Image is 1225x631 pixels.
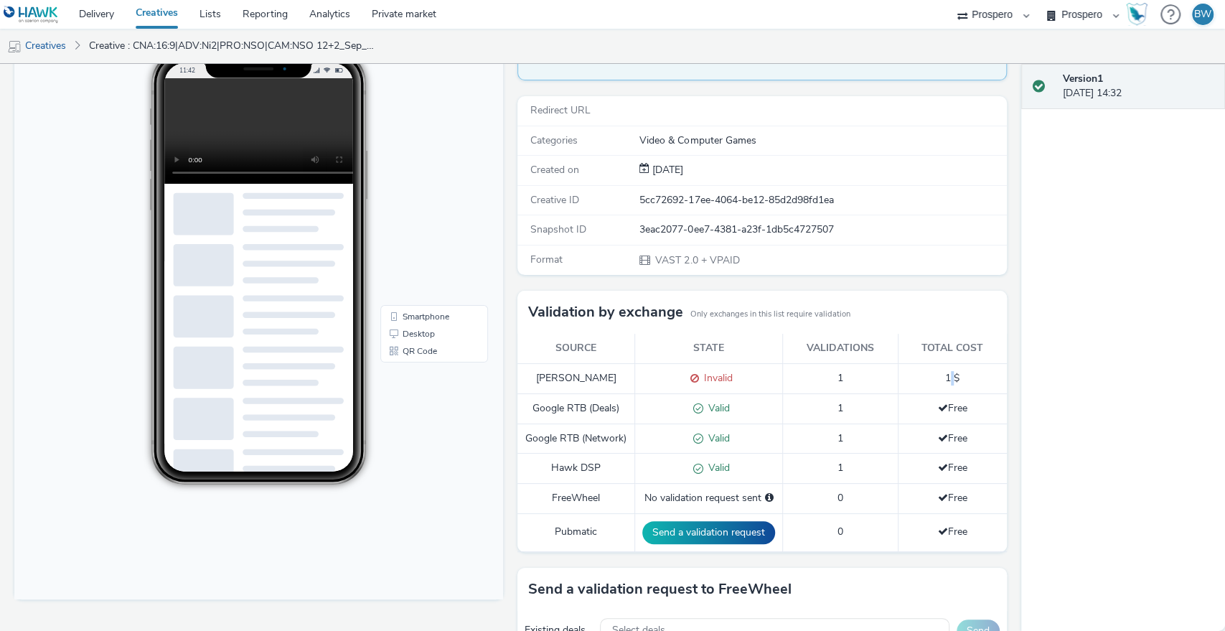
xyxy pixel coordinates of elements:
[369,314,471,332] li: Desktop
[388,336,423,345] span: QR Code
[938,461,967,475] span: Free
[388,319,421,327] span: Desktop
[703,431,730,445] span: Valid
[649,163,683,177] span: [DATE]
[938,525,967,538] span: Free
[703,461,730,475] span: Valid
[517,513,635,551] td: Pubmatic
[517,334,635,363] th: Source
[703,401,730,415] span: Valid
[635,334,783,363] th: State
[1063,72,1214,101] div: [DATE] 14:32
[1194,4,1211,25] div: BW
[530,193,579,207] span: Creative ID
[165,55,181,63] span: 11:42
[837,491,843,505] span: 0
[699,371,733,385] span: Invalid
[4,6,59,24] img: undefined Logo
[837,371,843,385] span: 1
[369,332,471,349] li: QR Code
[938,491,967,505] span: Free
[938,431,967,445] span: Free
[898,334,1006,363] th: Total cost
[837,431,843,445] span: 1
[369,297,471,314] li: Smartphone
[642,521,775,544] button: Send a validation request
[388,302,435,310] span: Smartphone
[528,302,683,323] h3: Validation by exchange
[517,424,635,454] td: Google RTB (Network)
[938,401,967,415] span: Free
[517,454,635,484] td: Hawk DSP
[530,253,563,266] span: Format
[639,193,1005,207] div: 5cc72692-17ee-4064-be12-85d2d98fd1ea
[1063,72,1103,85] strong: Version 1
[690,309,850,320] small: Only exchanges in this list require validation
[765,491,774,505] div: Please select a deal below and click on Send to send a validation request to FreeWheel.
[945,371,959,385] span: 1 $
[517,484,635,513] td: FreeWheel
[82,29,388,63] a: Creative : CNA:16:9|ADV:Ni2|PRO:NSO|CAM:NSO 12+2_Sep_Gamers|CHA:Video|PLA:Prospero|INV:Ogury|PHA:...
[654,253,739,267] span: VAST 2.0 + VPAID
[837,401,843,415] span: 1
[1126,3,1147,26] img: Hawk Academy
[7,39,22,54] img: mobile
[530,163,579,177] span: Created on
[639,223,1005,237] div: 3eac2077-0ee7-4381-a23f-1db5c4727507
[1126,3,1153,26] a: Hawk Academy
[530,134,578,147] span: Categories
[530,103,591,117] span: Redirect URL
[837,461,843,475] span: 1
[517,393,635,424] td: Google RTB (Deals)
[783,334,898,363] th: Validations
[530,223,586,236] span: Snapshot ID
[528,579,792,600] h3: Send a validation request to FreeWheel
[517,363,635,393] td: [PERSON_NAME]
[642,491,775,505] div: No validation request sent
[649,163,683,177] div: Creation 10 September 2025, 14:32
[639,134,1005,148] div: Video & Computer Games
[837,525,843,538] span: 0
